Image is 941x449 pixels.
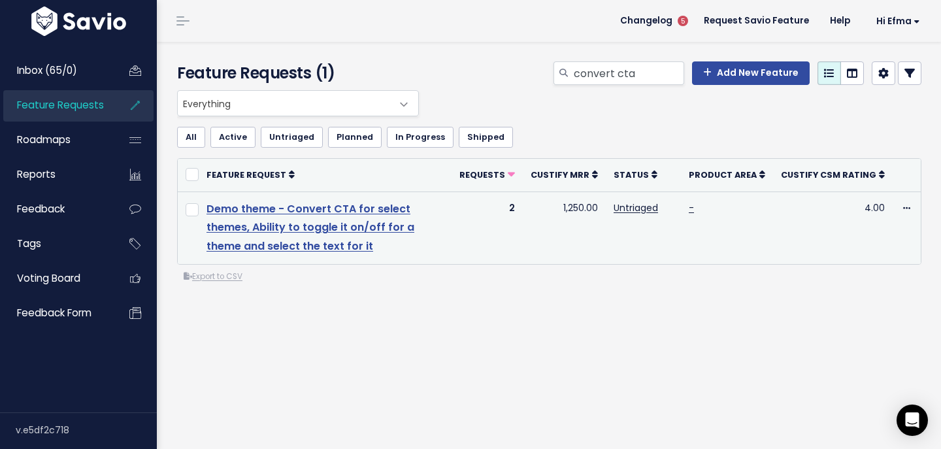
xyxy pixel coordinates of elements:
h4: Feature Requests (1) [177,61,412,85]
a: Demo theme - Convert CTA for select themes, Ability to toggle it on/off for a theme and select th... [206,201,414,254]
a: Untriaged [614,201,658,214]
input: Search features... [572,61,684,85]
a: Custify csm rating [781,168,885,181]
span: Custify mrr [531,169,589,180]
a: Inbox (65/0) [3,56,108,86]
a: Add New Feature [692,61,810,85]
a: Feedback form [3,298,108,328]
td: 1,250.00 [523,191,606,264]
span: Voting Board [17,271,80,285]
a: Untriaged [261,127,323,148]
a: Active [210,127,256,148]
a: Export to CSV [184,271,242,282]
span: Feedback form [17,306,91,320]
a: Planned [328,127,382,148]
span: Reports [17,167,56,181]
a: Roadmaps [3,125,108,155]
a: Feedback [3,194,108,224]
a: - [689,201,694,214]
a: Hi Efma [861,11,931,31]
span: Feedback [17,202,65,216]
span: Roadmaps [17,133,71,146]
a: Product Area [689,168,765,181]
a: Reports [3,159,108,190]
a: Shipped [459,127,513,148]
span: Requests [459,169,505,180]
a: Request Savio Feature [693,11,819,31]
a: Status [614,168,657,181]
ul: Filter feature requests [177,127,921,148]
span: Tags [17,237,41,250]
span: Custify csm rating [781,169,876,180]
td: 4.00 [773,191,893,264]
a: Custify mrr [531,168,598,181]
span: Everything [177,90,419,116]
a: Requests [459,168,515,181]
td: 2 [452,191,523,264]
a: All [177,127,205,148]
span: Inbox (65/0) [17,63,77,77]
span: 5 [678,16,688,26]
span: Hi Efma [876,16,920,26]
span: Status [614,169,649,180]
div: v.e5df2c718 [16,413,157,447]
span: Everything [178,91,392,116]
a: In Progress [387,127,454,148]
a: Voting Board [3,263,108,293]
img: logo-white.9d6f32f41409.svg [28,7,129,36]
a: Feature Requests [3,90,108,120]
a: Help [819,11,861,31]
span: Feature Request [206,169,286,180]
span: Feature Requests [17,98,104,112]
a: Feature Request [206,168,295,181]
div: Open Intercom Messenger [897,405,928,436]
span: Changelog [620,16,672,25]
span: Product Area [689,169,757,180]
a: Tags [3,229,108,259]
